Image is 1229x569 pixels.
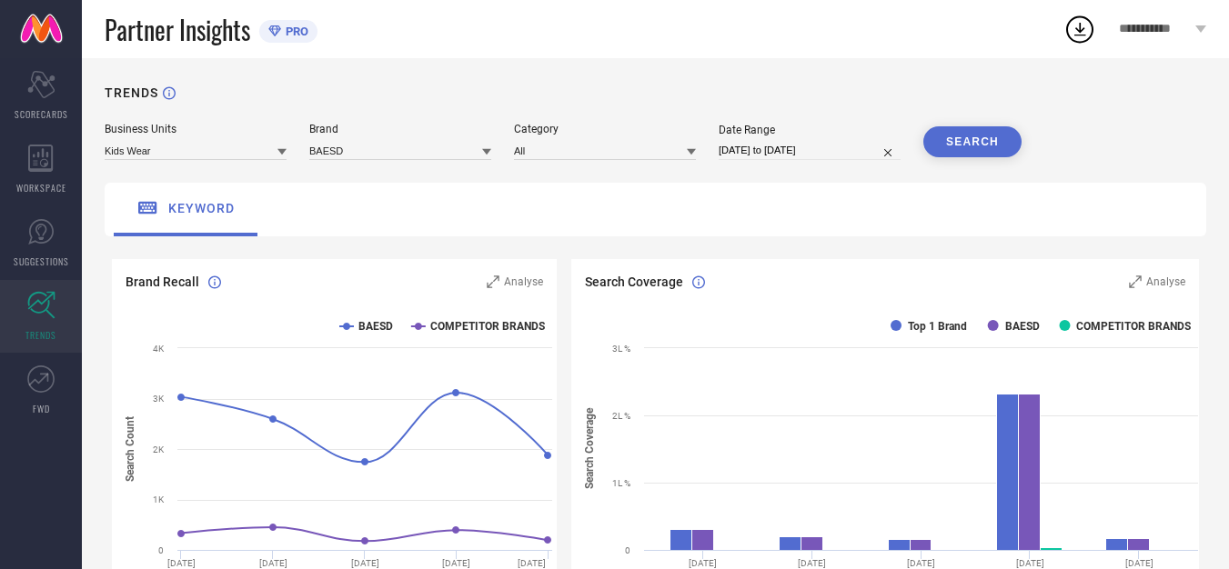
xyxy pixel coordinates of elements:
span: Search Coverage [585,275,683,289]
text: [DATE] [1015,558,1043,568]
text: [DATE] [689,558,717,568]
span: FWD [33,402,50,415]
tspan: Search Coverage [582,408,595,490]
text: COMPETITOR BRANDS [1076,320,1191,333]
div: Open download list [1063,13,1096,45]
text: [DATE] [167,558,196,568]
span: Analyse [1146,275,1185,288]
text: 3K [153,394,165,404]
h1: TRENDS [105,85,158,100]
tspan: Search Count [124,416,136,482]
span: SCORECARDS [15,107,68,121]
span: Analyse [504,275,543,288]
span: TRENDS [25,328,56,342]
text: [DATE] [351,558,379,568]
text: 1K [153,494,165,504]
input: Select date range [719,141,901,160]
text: 2K [153,444,165,454]
text: [DATE] [907,558,935,568]
text: 3L % [612,344,630,354]
span: PRO [281,25,308,38]
span: keyword [168,201,235,215]
button: SEARCH [923,126,1022,157]
span: Partner Insights [105,11,250,48]
text: [DATE] [442,558,470,568]
svg: Zoom [1129,275,1142,288]
text: BAESD [1004,320,1039,333]
text: 1L % [612,478,630,488]
text: [DATE] [259,558,287,568]
text: Top 1 Brand [908,320,967,333]
text: [DATE] [798,558,826,568]
text: 4K [153,344,165,354]
span: Brand Recall [126,275,199,289]
div: Business Units [105,123,287,135]
text: BAESD [358,320,393,333]
div: Category [514,123,696,135]
div: Brand [309,123,491,135]
text: 0 [158,545,164,555]
text: [DATE] [518,558,546,568]
text: 2L % [612,411,630,421]
text: 0 [625,545,630,555]
div: Date Range [719,124,901,136]
text: [DATE] [1124,558,1153,568]
span: WORKSPACE [16,181,66,195]
svg: Zoom [487,275,499,288]
text: COMPETITOR BRANDS [430,320,545,333]
span: SUGGESTIONS [14,255,69,268]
